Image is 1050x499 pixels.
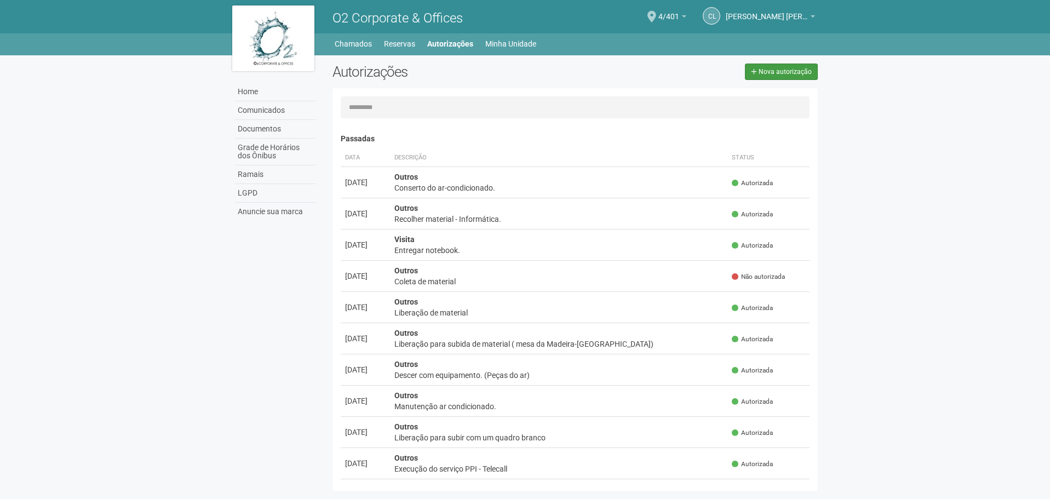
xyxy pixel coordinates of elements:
div: Liberação para subir com um quadro branco [394,432,724,443]
h2: Autorizações [332,64,567,80]
a: Home [235,83,316,101]
span: Autorizada [732,179,773,188]
div: Coleta de material [394,276,724,287]
strong: Outros [394,297,418,306]
div: Execução do serviço PPI - Telecall [394,463,724,474]
a: CL [703,7,720,25]
div: [DATE] [345,395,386,406]
strong: Outros [394,173,418,181]
span: Autorizada [732,460,773,469]
th: Descrição [390,149,728,167]
a: Grade de Horários dos Ônibus [235,139,316,165]
a: LGPD [235,184,316,203]
strong: Outros [394,454,418,462]
span: Autorizada [732,397,773,406]
div: [DATE] [345,364,386,375]
a: Reservas [384,36,415,51]
div: [DATE] [345,458,386,469]
th: Data [341,149,390,167]
a: Anuncie sua marca [235,203,316,221]
span: Autorizada [732,335,773,344]
a: [PERSON_NAME] [PERSON_NAME] [726,14,815,22]
strong: Outros [394,266,418,275]
a: Ramais [235,165,316,184]
div: [DATE] [345,333,386,344]
th: Status [727,149,810,167]
span: 4/401 [658,2,679,21]
strong: Outros [394,204,418,213]
a: Chamados [335,36,372,51]
span: Não autorizada [732,272,785,282]
div: [DATE] [345,271,386,282]
div: Liberação de material [394,307,724,318]
span: Autorizada [732,428,773,438]
div: [DATE] [345,177,386,188]
span: Autorizada [732,241,773,250]
div: [DATE] [345,427,386,438]
span: Autorizada [732,366,773,375]
a: Comunicados [235,101,316,120]
div: Manutenção ar condicionado. [394,401,724,412]
div: Liberação para subida de material ( mesa da Madeira-[GEOGRAPHIC_DATA]) [394,339,724,349]
strong: Outros [394,360,418,369]
div: Entregar notebook. [394,245,724,256]
img: logo.jpg [232,5,314,71]
h4: Passadas [341,135,810,143]
span: Autorizada [732,210,773,219]
div: Descer com equipamento. (Peças do ar) [394,370,724,381]
a: Documentos [235,120,316,139]
span: Nova autorização [759,68,812,76]
div: Recolher material - Informática. [394,214,724,225]
a: Nova autorização [745,64,818,80]
div: [DATE] [345,208,386,219]
span: Claudia Luíza Soares de Castro [726,2,808,21]
strong: Visita [394,235,415,244]
div: Conserto do ar-condicionado. [394,182,724,193]
strong: Outros [394,422,418,431]
a: Autorizações [427,36,473,51]
a: 4/401 [658,14,686,22]
a: Minha Unidade [485,36,536,51]
span: O2 Corporate & Offices [332,10,463,26]
div: [DATE] [345,239,386,250]
strong: Outros [394,329,418,337]
div: [DATE] [345,302,386,313]
strong: Outros [394,391,418,400]
span: Autorizada [732,303,773,313]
